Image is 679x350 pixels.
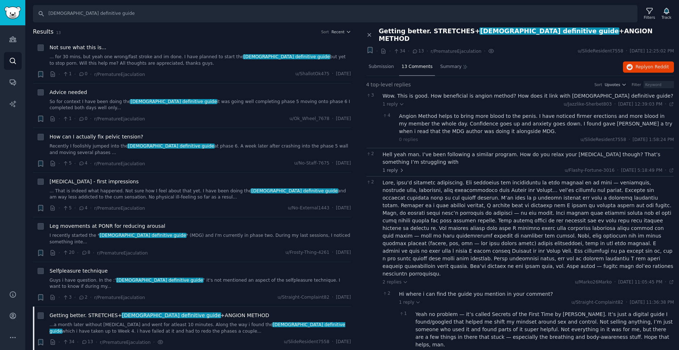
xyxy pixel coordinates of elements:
[626,48,627,55] span: ·
[383,101,404,108] span: 1 reply
[50,232,351,245] a: I recently started the *[DEMOGRAPHIC_DATA] definitive guide* (MDG) and I'm currently in phase two...
[90,160,91,167] span: ·
[394,81,411,89] span: replies
[33,5,637,22] input: Search Keyword
[665,279,666,286] span: ·
[290,116,329,122] span: u/Ok_Wheel_7678
[94,206,145,211] span: r/PrematureEjaculation
[50,44,106,51] span: Not sure what this is...
[321,29,329,34] div: Sort
[383,279,408,286] span: 2 replies
[81,249,90,256] span: 8
[93,249,94,257] span: ·
[427,47,428,55] span: ·
[121,312,221,318] span: [DEMOGRAPHIC_DATA] definitive guide
[383,167,404,174] span: 1 reply
[90,294,91,301] span: ·
[644,81,674,88] input: Keyword
[63,160,72,167] span: 5
[440,64,461,70] span: Summary
[74,204,76,212] span: ·
[366,81,370,89] span: 4
[336,160,351,167] span: [DATE]
[78,205,87,212] span: 4
[332,116,333,122] span: ·
[90,71,91,78] span: ·
[621,167,662,174] span: [DATE] 5:18:49 PM
[332,71,333,77] span: ·
[50,178,138,185] a: [MEDICAL_DATA] - first impressions
[336,339,351,345] span: [DATE]
[59,249,60,257] span: ·
[332,29,345,34] span: Recent
[50,143,351,156] a: Recently I foolishly jumped into the[DEMOGRAPHIC_DATA] definitive guideat phase 6. A week later a...
[94,72,145,77] span: r/PrematureEjaculation
[479,27,619,35] span: [DEMOGRAPHIC_DATA] definitive guide
[332,249,333,256] span: ·
[50,322,345,334] span: [DEMOGRAPHIC_DATA] definitive guide
[336,294,351,301] span: [DATE]
[130,99,217,104] span: [DEMOGRAPHIC_DATA] definitive guide
[571,300,623,305] span: u/Straight-Complaint82
[50,188,351,201] a: ... That is indeed what happened. Not sure how I feel about that yet. I have been doing the[DEMOG...
[662,15,671,20] div: Track
[59,338,60,346] span: ·
[336,205,351,212] span: [DATE]
[605,82,620,87] span: Upvotes
[50,267,108,275] a: Selfpleasure technique
[630,299,674,306] span: [DATE] 11:36:38 PM
[50,222,165,230] a: Leg movements at PONR for reducing arousal
[366,179,379,185] span: 2
[286,249,330,256] span: u/Frosty-Thing-4261
[644,15,655,20] div: Filters
[74,71,76,78] span: ·
[63,339,74,345] span: 34
[90,115,91,123] span: ·
[383,112,395,119] span: 4
[564,102,612,107] span: u/Jazzlike-Sherbet803
[332,29,351,34] button: Recent
[63,116,72,122] span: 1
[90,204,91,212] span: ·
[614,101,616,108] span: ·
[402,64,433,70] span: 13 Comments
[648,64,669,69] span: on Reddit
[50,89,87,96] a: Advice needed
[665,101,666,108] span: ·
[63,71,72,77] span: 1
[4,7,21,19] img: GummySearch logo
[332,339,333,345] span: ·
[383,92,674,100] div: Wow. This is good. How beneficial is angion method? How does it link with [DEMOGRAPHIC_DATA] defi...
[33,27,54,37] span: Results
[50,54,351,67] a: ... for 30 mins, but yeah one wrong/fast stroke and im done. I have planned to start the[DEMOGRAP...
[63,249,74,256] span: 20
[94,161,145,166] span: r/PrematureEjaculation
[389,47,390,55] span: ·
[383,151,674,166] div: Hell yeah man. I’ve been following a similar program. How do you relax your [MEDICAL_DATA] though...
[100,340,150,345] span: r/PrematureEjaculation
[127,144,215,149] span: [DEMOGRAPHIC_DATA] definitive guide
[415,311,674,349] div: Yeah no problem — it’s called Secrets of the First Time by [PERSON_NAME]. It’s just a digital gui...
[99,233,187,238] span: [DEMOGRAPHIC_DATA] definitive guide
[97,251,148,256] span: r/PrematureEjaculation
[484,47,485,55] span: ·
[614,279,616,286] span: ·
[393,48,405,55] span: 34
[78,71,87,77] span: 0
[617,167,619,174] span: ·
[59,294,60,301] span: ·
[578,48,623,55] span: u/SlideResident7558
[74,115,76,123] span: ·
[618,279,662,286] span: [DATE] 11:05:45 PM
[376,47,378,55] span: ·
[50,322,351,334] a: ...a month later without [MEDICAL_DATA] and went for atleast 10 minutes. Along the way i found th...
[665,167,666,174] span: ·
[636,64,669,71] span: Reply
[630,48,674,55] span: [DATE] 12:25:02 PM
[618,101,662,108] span: [DATE] 12:39:03 PM
[659,6,674,21] button: Track
[623,61,674,73] a: Replyon Reddit
[332,294,333,301] span: ·
[294,160,329,167] span: u/No-Staff-7675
